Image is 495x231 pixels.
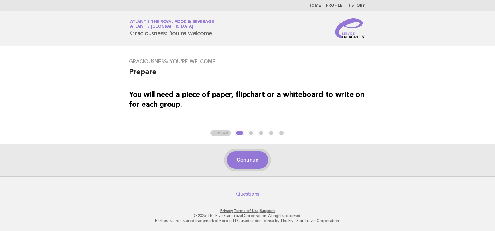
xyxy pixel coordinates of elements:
a: Profile [326,4,342,7]
a: Atlantis the Royal Food & BeverageAtlantis [GEOGRAPHIC_DATA] [130,20,214,29]
button: Continue [227,151,268,169]
a: Terms of Use [234,209,259,213]
h3: Graciousness: You're welcome [129,59,366,65]
a: Questions [236,191,259,197]
p: · · [57,208,438,213]
span: Atlantis [GEOGRAPHIC_DATA] [130,25,193,29]
a: Home [309,4,321,7]
button: 1 [235,130,244,136]
p: © 2025 The Five Star Travel Corporation. All rights reserved. [57,213,438,218]
h2: Prepare [129,67,366,82]
strong: You will need a piece of paper, flipchart or a whiteboard to write on for each group. [129,91,364,109]
a: Privacy [220,209,233,213]
a: History [347,4,365,7]
h1: Graciousness: You're welcome [130,20,214,36]
img: Service Energizers [335,18,365,38]
p: Forbes is a registered trademark of Forbes LLC used under license by The Five Star Travel Corpora... [57,218,438,223]
a: Support [260,209,275,213]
